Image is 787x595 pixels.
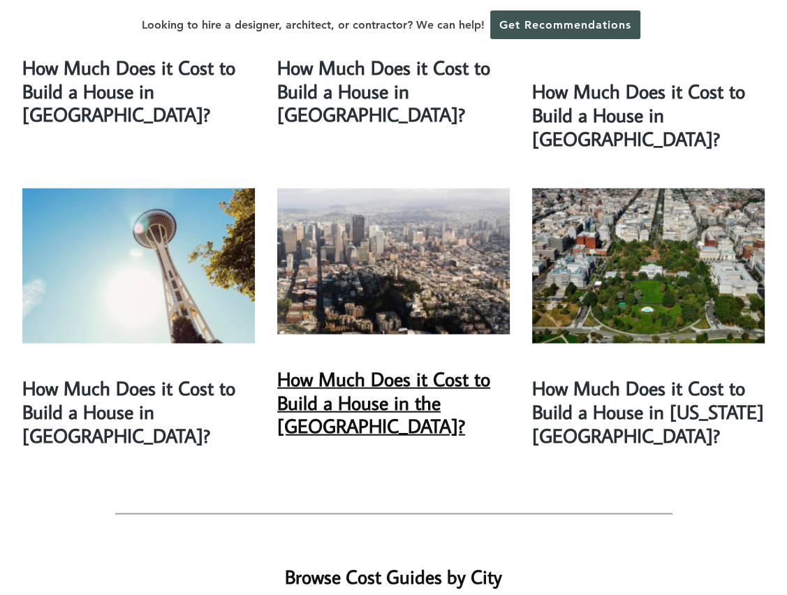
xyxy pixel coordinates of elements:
h2: Browse Cost Guides by City [22,543,765,591]
a: How Much Does it Cost to Build a House in [GEOGRAPHIC_DATA]? [532,78,745,151]
a: How Much Does it Cost to Build a House in [US_STATE][GEOGRAPHIC_DATA]? [532,375,764,448]
a: How Much Does it Cost to Build a House in [GEOGRAPHIC_DATA]? [22,54,235,127]
iframe: Drift Widget Chat Controller [519,494,770,578]
a: How Much Does it Cost to Build a House in [GEOGRAPHIC_DATA]? [277,54,490,127]
a: How Much Does it Cost to Build a House in the [GEOGRAPHIC_DATA]? [277,366,490,439]
a: How Much Does it Cost to Build a House in [GEOGRAPHIC_DATA]? [22,375,235,448]
a: Get Recommendations [490,10,640,39]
